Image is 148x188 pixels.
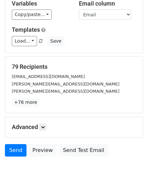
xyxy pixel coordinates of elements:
[12,36,37,46] a: Load...
[12,9,52,20] a: Copy/paste...
[59,144,108,157] a: Send Test Email
[28,144,57,157] a: Preview
[12,26,40,33] a: Templates
[12,89,120,94] small: [PERSON_NAME][EMAIL_ADDRESS][DOMAIN_NAME]
[5,144,27,157] a: Send
[12,98,39,106] a: +76 more
[12,82,120,86] small: [PERSON_NAME][EMAIL_ADDRESS][DOMAIN_NAME]
[12,123,136,131] h5: Advanced
[47,36,64,46] button: Save
[12,74,85,79] small: [EMAIL_ADDRESS][DOMAIN_NAME]
[12,63,136,70] h5: 79 Recipients
[115,157,148,188] iframe: Chat Widget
